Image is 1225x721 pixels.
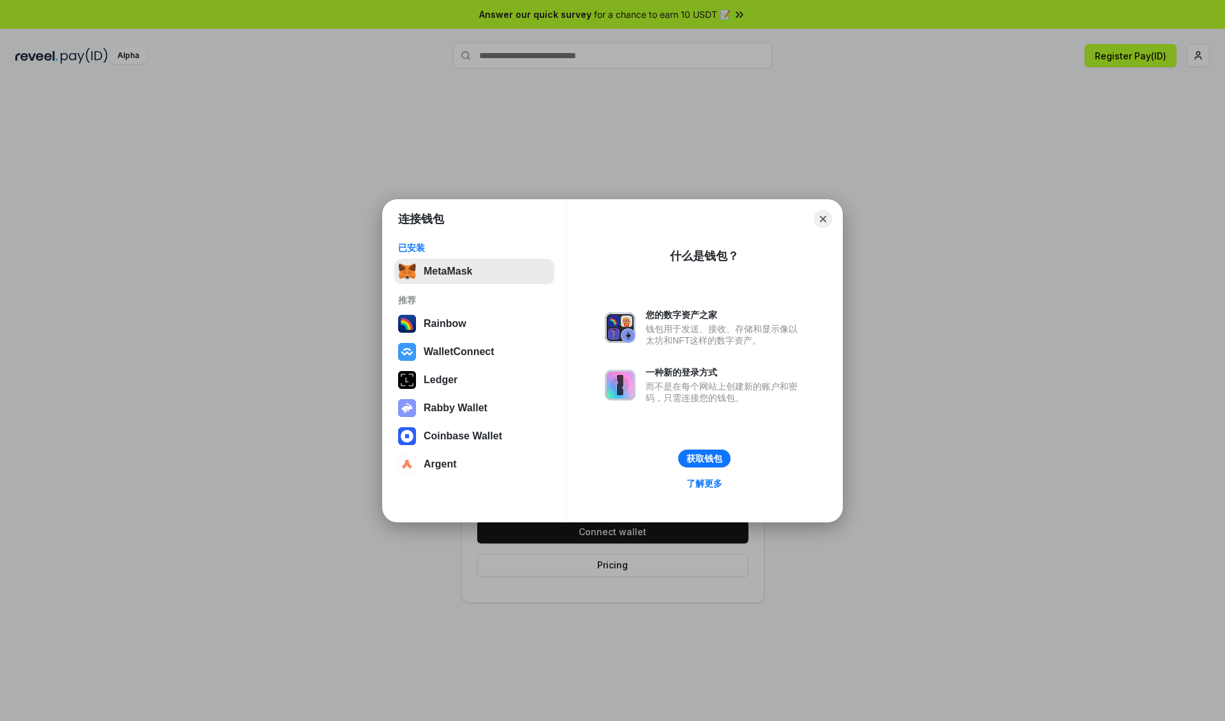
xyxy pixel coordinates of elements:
[424,374,457,386] div: Ledger
[398,262,416,280] img: svg+xml,%3Csvg%20fill%3D%22none%22%20height%3D%2233%22%20viewBox%3D%220%200%2035%2033%22%20width%...
[394,311,554,337] button: Rainbow
[394,259,554,284] button: MetaMask
[398,371,416,389] img: svg+xml,%3Csvg%20xmlns%3D%22http%3A%2F%2Fwww.w3.org%2F2000%2Fsvg%22%20width%3D%2228%22%20height%3...
[394,395,554,421] button: Rabby Wallet
[670,248,739,264] div: 什么是钱包？
[646,381,804,404] div: 而不是在每个网站上创建新的账户和密码，只需连接您的钱包。
[394,339,554,365] button: WalletConnect
[398,242,551,254] div: 已安装
[398,399,416,417] img: svg+xml,%3Csvg%20xmlns%3D%22http%3A%2F%2Fwww.w3.org%2F2000%2Fsvg%22%20fill%3D%22none%22%20viewBox...
[398,427,416,445] img: svg+xml,%3Csvg%20width%3D%2228%22%20height%3D%2228%22%20viewBox%3D%220%200%2028%2028%22%20fill%3D...
[424,459,457,470] div: Argent
[646,323,804,346] div: 钱包用于发送、接收、存储和显示像以太坊和NFT这样的数字资产。
[679,475,730,492] a: 了解更多
[398,294,551,306] div: 推荐
[605,370,635,400] img: svg+xml,%3Csvg%20xmlns%3D%22http%3A%2F%2Fwww.w3.org%2F2000%2Fsvg%22%20fill%3D%22none%22%20viewBox...
[424,402,487,414] div: Rabby Wallet
[646,309,804,321] div: 您的数字资产之家
[424,266,472,277] div: MetaMask
[424,346,494,358] div: WalletConnect
[605,312,635,343] img: svg+xml,%3Csvg%20xmlns%3D%22http%3A%2F%2Fwww.w3.org%2F2000%2Fsvg%22%20fill%3D%22none%22%20viewBox...
[398,455,416,473] img: svg+xml,%3Csvg%20width%3D%2228%22%20height%3D%2228%22%20viewBox%3D%220%200%2028%2028%22%20fill%3D...
[394,452,554,477] button: Argent
[687,478,722,489] div: 了解更多
[678,450,731,467] button: 获取钱包
[646,367,804,378] div: 一种新的登录方式
[424,318,466,330] div: Rainbow
[398,211,444,227] h1: 连接钱包
[687,453,722,464] div: 获取钱包
[814,210,832,228] button: Close
[394,423,554,449] button: Coinbase Wallet
[398,343,416,361] img: svg+xml,%3Csvg%20width%3D%2228%22%20height%3D%2228%22%20viewBox%3D%220%200%2028%2028%22%20fill%3D...
[424,430,502,442] div: Coinbase Wallet
[398,315,416,333] img: svg+xml,%3Csvg%20width%3D%22120%22%20height%3D%22120%22%20viewBox%3D%220%200%20120%20120%22%20fil...
[394,367,554,393] button: Ledger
